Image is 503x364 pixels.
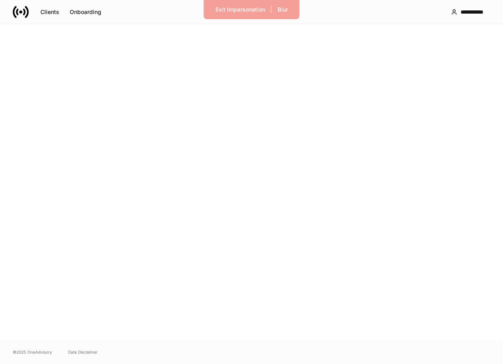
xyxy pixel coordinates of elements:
div: Onboarding [70,9,101,15]
div: Blur [278,7,288,12]
button: Clients [35,6,64,18]
button: Onboarding [64,6,107,18]
button: Blur [272,3,293,16]
span: © 2025 OneAdvisory [13,349,52,355]
button: Exit Impersonation [210,3,270,16]
a: Data Disclaimer [68,349,98,355]
div: Exit Impersonation [215,7,265,12]
div: Clients [40,9,59,15]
